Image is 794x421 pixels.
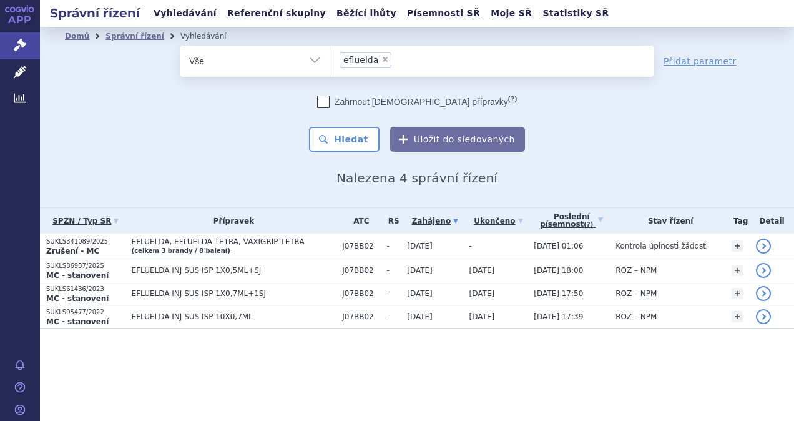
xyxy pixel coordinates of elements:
th: Stav řízení [609,208,725,234]
a: detail [756,239,771,254]
a: Přidat parametr [664,55,737,67]
span: [DATE] [407,242,433,250]
p: SUKLS95477/2022 [46,308,125,317]
p: SUKLS341089/2025 [46,237,125,246]
span: [DATE] [407,266,433,275]
span: Nalezena 4 správní řízení [336,171,497,186]
span: [DATE] 17:50 [534,289,583,298]
span: efluelda [343,56,378,64]
p: SUKLS61436/2023 [46,285,125,294]
a: Domů [65,32,89,41]
button: Uložit do sledovaných [390,127,525,152]
a: Vyhledávání [150,5,220,22]
span: Kontrola úplnosti žádosti [615,242,708,250]
span: EFLUELDA, EFLUELDA TETRA, VAXIGRIP TETRA [132,237,336,246]
a: + [732,240,743,252]
span: [DATE] [407,289,433,298]
a: Referenční skupiny [223,5,330,22]
a: Poslednípísemnost(?) [534,208,609,234]
th: RS [380,208,401,234]
a: Zahájeno [407,212,463,230]
span: EFLUELDA INJ SUS ISP 1X0,7ML+1SJ [132,289,336,298]
span: ROZ – NPM [615,266,657,275]
input: efluelda [395,52,402,67]
li: Vyhledávání [180,27,243,46]
a: Statistiky SŘ [539,5,612,22]
a: Moje SŘ [487,5,536,22]
span: [DATE] 01:06 [534,242,583,250]
span: J07BB02 [342,312,380,321]
p: SUKLS86937/2025 [46,262,125,270]
span: J07BB02 [342,266,380,275]
a: + [732,265,743,276]
a: Běžící lhůty [333,5,400,22]
strong: MC - stanovení [46,271,109,280]
th: Tag [725,208,750,234]
a: + [732,288,743,299]
h2: Správní řízení [40,4,150,22]
span: ROZ – NPM [615,289,657,298]
strong: Zrušení - MC [46,247,99,255]
span: [DATE] [407,312,433,321]
a: (celkem 3 brandy / 8 balení) [132,247,230,254]
span: - [386,312,401,321]
span: [DATE] [469,312,495,321]
abbr: (?) [508,95,517,103]
a: Správní řízení [105,32,164,41]
span: EFLUELDA INJ SUS ISP 1X0,5ML+SJ [132,266,336,275]
span: - [386,242,401,250]
button: Hledat [309,127,380,152]
span: [DATE] [469,266,495,275]
span: [DATE] [469,289,495,298]
strong: MC - stanovení [46,294,109,303]
span: [DATE] 17:39 [534,312,583,321]
th: Detail [750,208,794,234]
span: J07BB02 [342,289,380,298]
a: detail [756,263,771,278]
th: Přípravek [125,208,336,234]
a: Ukončeno [469,212,528,230]
abbr: (?) [584,221,593,229]
a: SPZN / Typ SŘ [46,212,125,230]
th: ATC [336,208,380,234]
span: EFLUELDA INJ SUS ISP 10X0,7ML [132,312,336,321]
span: × [381,56,389,63]
span: - [386,289,401,298]
span: J07BB02 [342,242,380,250]
a: + [732,311,743,322]
a: detail [756,309,771,324]
span: - [386,266,401,275]
span: ROZ – NPM [615,312,657,321]
span: - [469,242,472,250]
label: Zahrnout [DEMOGRAPHIC_DATA] přípravky [317,96,517,108]
a: Písemnosti SŘ [403,5,484,22]
strong: MC - stanovení [46,317,109,326]
a: detail [756,286,771,301]
span: [DATE] 18:00 [534,266,583,275]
